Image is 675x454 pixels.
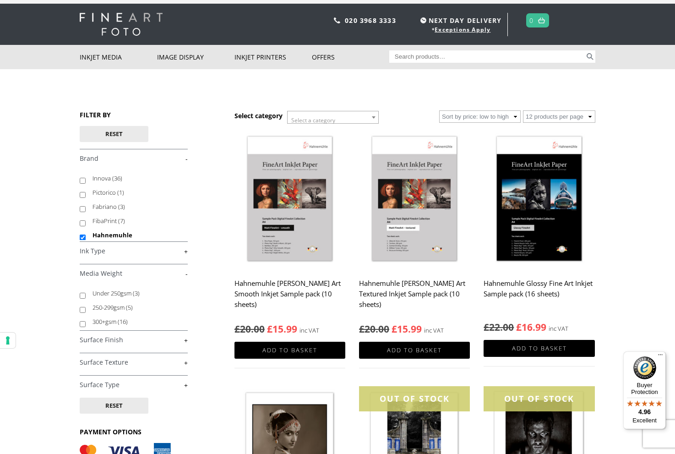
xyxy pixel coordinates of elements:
[267,323,297,335] bdi: 15.99
[291,116,335,124] span: Select a category
[435,26,490,33] a: Exceptions Apply
[334,17,340,23] img: phone.svg
[80,398,148,414] button: Reset
[157,45,234,69] a: Image Display
[623,351,666,429] button: Trusted Shops TrustmarkBuyer Protection4.96Excellent
[312,45,389,69] a: Offers
[633,356,656,379] img: Trusted Shops Trustmark
[112,174,122,182] span: (36)
[538,17,545,23] img: basket.svg
[299,325,319,336] strong: inc VAT
[623,417,666,424] p: Excellent
[93,315,179,329] label: 300+gsm
[484,130,594,334] a: Hahnemuhle Glossy Fine Art Inkjet Sample pack (16 sheets) inc VAT
[484,321,489,334] span: £
[484,386,594,411] div: OUT OF STOCK
[80,247,188,256] a: +
[424,325,444,336] strong: inc VAT
[93,228,179,242] label: Hahnemuhle
[420,17,426,23] img: time.svg
[516,321,546,334] bdi: 16.99
[359,386,470,411] div: OUT OF STOCK
[484,275,594,312] h2: Hahnemuhle Glossy Fine Art Inkjet Sample pack (16 sheets)
[80,126,148,142] button: Reset
[80,375,188,394] h4: Surface Type
[234,130,345,269] img: Hahnemuhle Matt Fine Art Smooth Inkjet Sample pack (10 sheets)
[80,264,188,282] h4: Media Weight
[392,323,422,335] bdi: 15.99
[93,301,179,315] label: 250-299gsm
[126,303,133,312] span: (5)
[392,323,397,335] span: £
[93,200,179,214] label: Fabriano
[549,323,568,334] strong: inc VAT
[117,188,124,197] span: (1)
[80,427,188,436] h3: PAYMENT OPTIONS
[234,275,345,313] h2: Hahnemuhle [PERSON_NAME] Art Smooth Inkjet Sample pack (10 sheets)
[439,110,521,123] select: Shop order
[118,317,128,326] span: (16)
[93,186,179,200] label: Pictorico
[359,275,470,313] h2: Hahnemuhle [PERSON_NAME] Art Textured Inkjet Sample pack (10 sheets)
[359,323,365,335] span: £
[359,342,470,359] a: Add to basket: “Hahnemuhle Matt Fine Art Textured Inkjet Sample pack (10 sheets)”
[234,45,312,69] a: Inkjet Printers
[80,110,188,119] h3: FILTER BY
[655,351,666,362] button: Menu
[80,13,163,36] img: logo-white.svg
[80,358,188,367] a: +
[529,14,533,27] a: 0
[359,323,389,335] bdi: 20.00
[484,340,594,357] a: Add to basket: “Hahnemuhle Glossy Fine Art Inkjet Sample pack (16 sheets)”
[359,130,470,269] img: Hahnemuhle Matt Fine Art Textured Inkjet Sample pack (10 sheets)
[80,241,188,260] h4: Ink Type
[93,214,179,228] label: FibaPrint
[80,353,188,371] h4: Surface Texture
[80,45,157,69] a: Inkjet Media
[80,269,188,278] a: -
[133,289,140,297] span: (3)
[585,50,595,63] button: Search
[118,202,125,211] span: (3)
[234,111,283,120] h3: Select category
[623,382,666,395] p: Buyer Protection
[418,15,501,26] span: NEXT DAY DELIVERY
[234,323,265,335] bdi: 20.00
[80,330,188,349] h4: Surface Finish
[80,149,188,167] h4: Brand
[80,336,188,345] a: +
[484,130,594,269] img: Hahnemuhle Glossy Fine Art Inkjet Sample pack (16 sheets)
[80,381,188,389] a: +
[234,130,345,336] a: Hahnemuhle [PERSON_NAME] Art Smooth Inkjet Sample pack (10 sheets) inc VAT
[345,16,396,25] a: 020 3968 3333
[516,321,522,334] span: £
[93,171,179,186] label: Innova
[389,50,585,63] input: Search products…
[118,217,125,225] span: (7)
[234,342,345,359] a: Add to basket: “Hahnemuhle Matt Fine Art Smooth Inkjet Sample pack (10 sheets)”
[638,408,651,416] span: 4.96
[93,286,179,301] label: Under 250gsm
[267,323,272,335] span: £
[234,323,240,335] span: £
[80,154,188,163] a: -
[359,130,470,336] a: Hahnemuhle [PERSON_NAME] Art Textured Inkjet Sample pack (10 sheets) inc VAT
[484,321,514,334] bdi: 22.00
